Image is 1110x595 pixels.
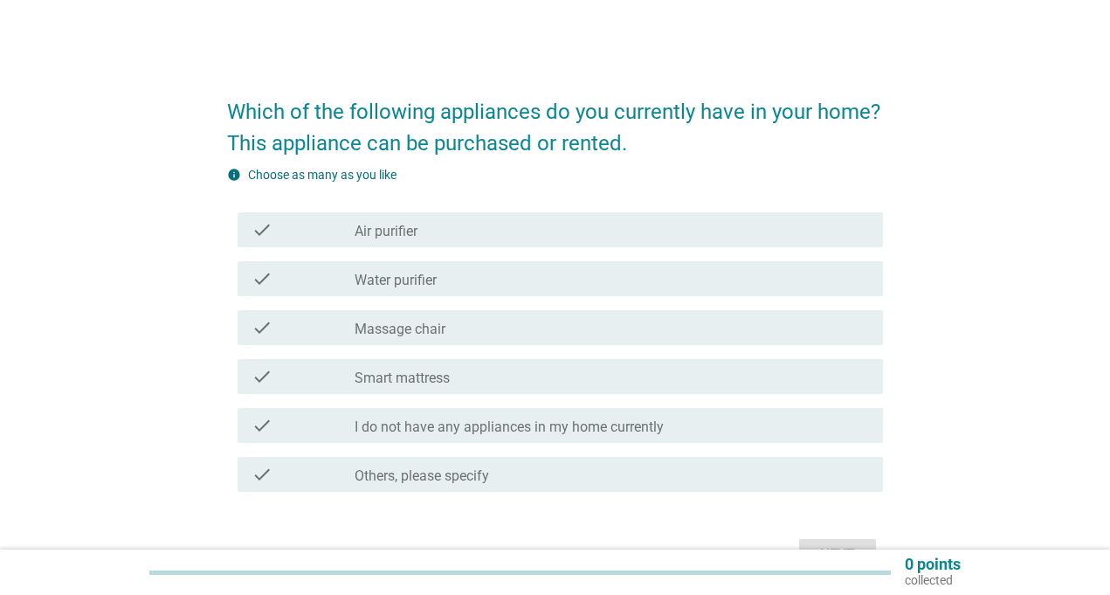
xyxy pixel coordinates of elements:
label: I do not have any appliances in my home currently [355,419,664,436]
p: 0 points [905,557,961,572]
label: Water purifier [355,272,437,289]
i: info [227,168,241,182]
p: collected [905,572,961,588]
label: Air purifier [355,223,417,240]
i: check [252,219,272,240]
i: check [252,268,272,289]
h2: Which of the following appliances do you currently have in your home? This appliance can be purch... [227,79,883,159]
i: check [252,415,272,436]
label: Massage chair [355,321,445,338]
i: check [252,464,272,485]
label: Choose as many as you like [248,168,396,182]
label: Others, please specify [355,467,489,485]
i: check [252,317,272,338]
i: check [252,366,272,387]
label: Smart mattress [355,370,450,387]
